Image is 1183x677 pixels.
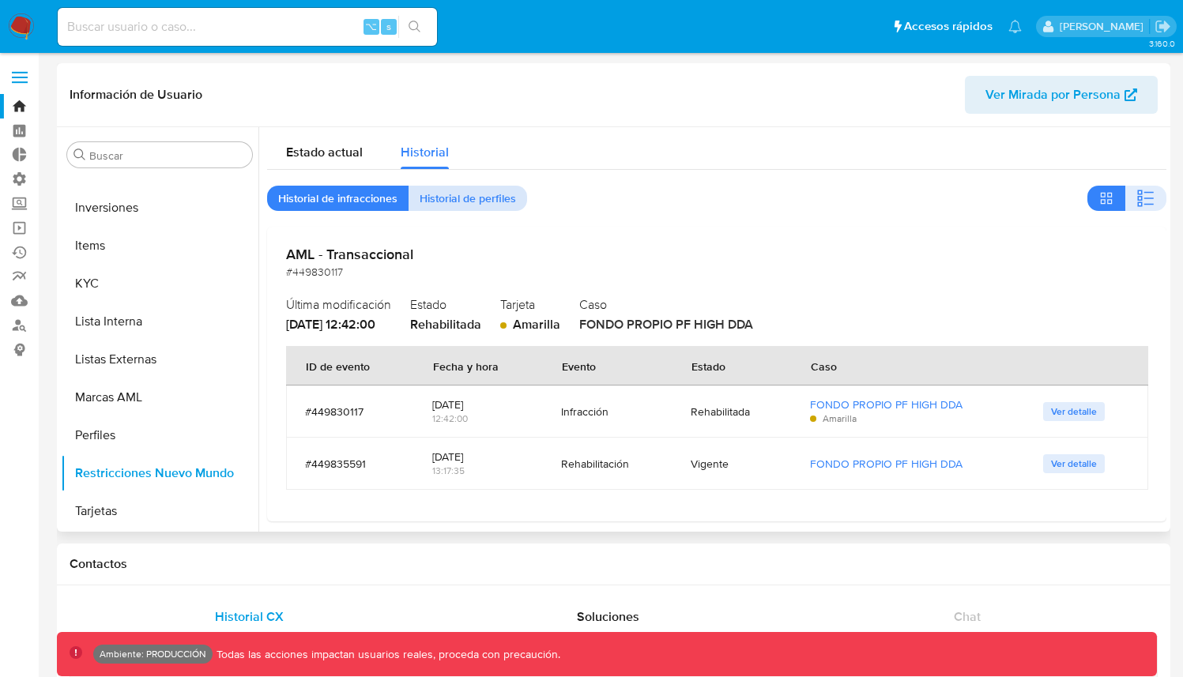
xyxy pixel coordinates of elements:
button: Tarjetas [61,492,258,530]
button: Inversiones [61,189,258,227]
input: Buscar usuario o caso... [58,17,437,37]
span: Historial CX [215,607,284,626]
a: Salir [1155,18,1171,35]
span: s [386,19,391,34]
button: Marcas AML [61,378,258,416]
p: ramiro.carbonell@mercadolibre.com.co [1060,19,1149,34]
span: Chat [954,607,981,626]
button: Restricciones Nuevo Mundo [61,454,258,492]
button: KYC [61,265,258,303]
button: Perfiles [61,416,258,454]
span: Accesos rápidos [904,18,993,35]
h1: Información de Usuario [70,87,202,103]
span: Ver Mirada por Persona [985,76,1121,114]
span: Soluciones [577,607,639,626]
span: ⌥ [365,19,377,34]
a: Notificaciones [1008,20,1022,33]
p: Ambiente: PRODUCCIÓN [100,651,206,657]
button: Lista Interna [61,303,258,340]
h1: Contactos [70,556,1158,572]
button: search-icon [398,16,431,38]
button: Ver Mirada por Persona [965,76,1158,114]
input: Buscar [89,149,246,163]
button: Listas Externas [61,340,258,378]
p: Todas las acciones impactan usuarios reales, proceda con precaución. [213,647,560,662]
button: Items [61,227,258,265]
button: Buscar [73,149,86,161]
